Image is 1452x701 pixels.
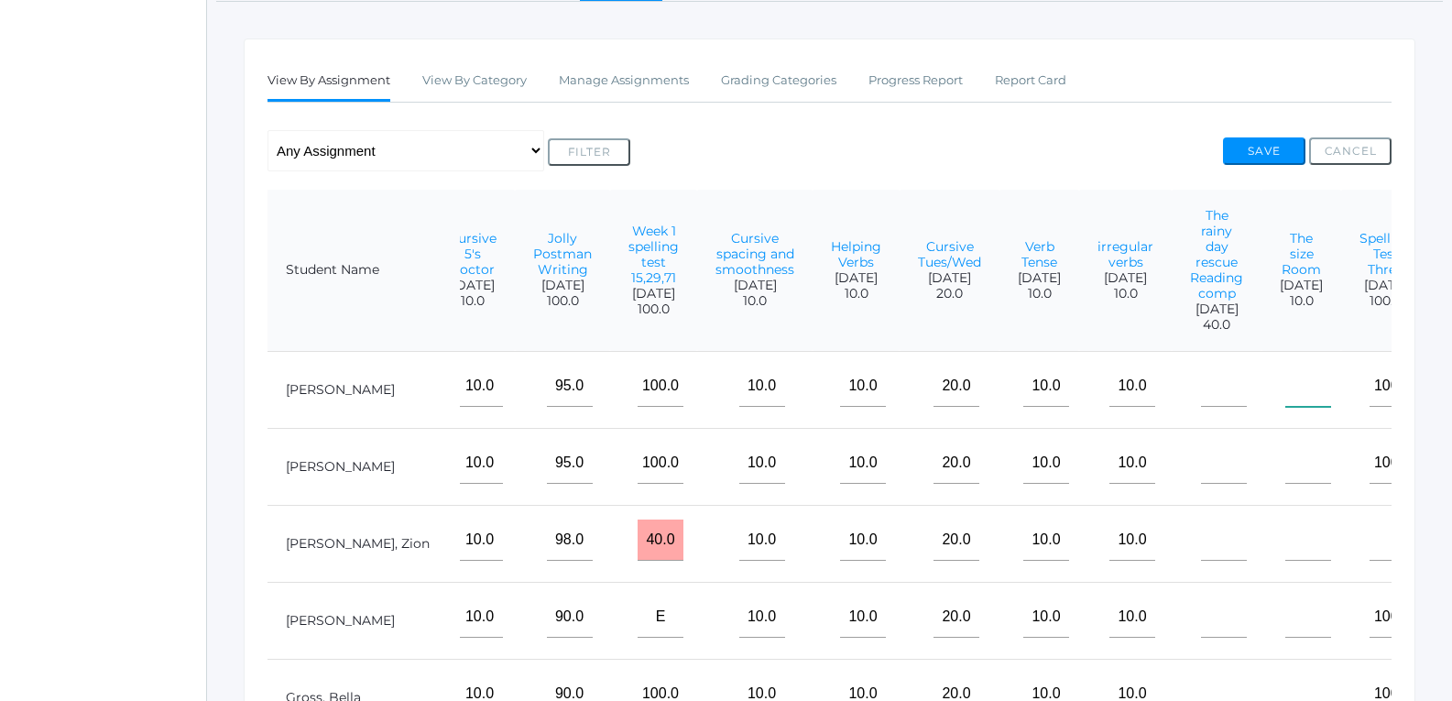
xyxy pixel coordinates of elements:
span: 10.0 [449,293,497,309]
a: Verb Tense [1021,238,1057,270]
span: [DATE] [1280,278,1323,293]
a: [PERSON_NAME] [286,458,395,475]
a: Report Card [995,62,1066,99]
span: 20.0 [918,286,981,301]
a: Helping Verbs [831,238,881,270]
a: Cursive spacing and smoothness [715,230,794,278]
a: Cursive 5's doctor [449,230,497,278]
button: Save [1223,137,1305,165]
a: Week 1 spelling test 15,29,71 [628,223,679,286]
a: The rainy day rescue Reading comp [1190,207,1243,301]
span: [DATE] [1359,278,1412,293]
span: 100.0 [628,301,679,317]
a: Progress Report [868,62,963,99]
button: Cancel [1309,137,1392,165]
span: [DATE] [628,286,679,301]
span: 100.0 [533,293,592,309]
a: Spelling Test Three [1359,230,1412,278]
a: [PERSON_NAME], Zion [286,535,430,552]
a: Jolly Postman Writing [533,230,592,278]
a: View By Category [422,62,527,99]
a: Grading Categories [721,62,836,99]
span: [DATE] [918,270,981,286]
span: 40.0 [1190,317,1243,333]
span: 10.0 [1097,286,1153,301]
a: Cursive Tues/Wed [918,238,981,270]
button: Filter [548,138,630,166]
span: [DATE] [831,270,881,286]
a: Manage Assignments [559,62,689,99]
span: [DATE] [1097,270,1153,286]
span: [DATE] [533,278,592,293]
a: The size Room [1282,230,1321,278]
span: 10.0 [831,286,881,301]
a: View By Assignment [267,62,390,102]
th: Student Name [267,190,460,352]
a: irregular verbs [1097,238,1153,270]
span: [DATE] [449,278,497,293]
span: 10.0 [715,293,794,309]
span: [DATE] [1018,270,1061,286]
span: 100.0 [1359,293,1412,309]
span: [DATE] [1190,301,1243,317]
span: 10.0 [1018,286,1061,301]
a: [PERSON_NAME] [286,612,395,629]
span: 10.0 [1280,293,1323,309]
span: [DATE] [715,278,794,293]
a: [PERSON_NAME] [286,381,395,398]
